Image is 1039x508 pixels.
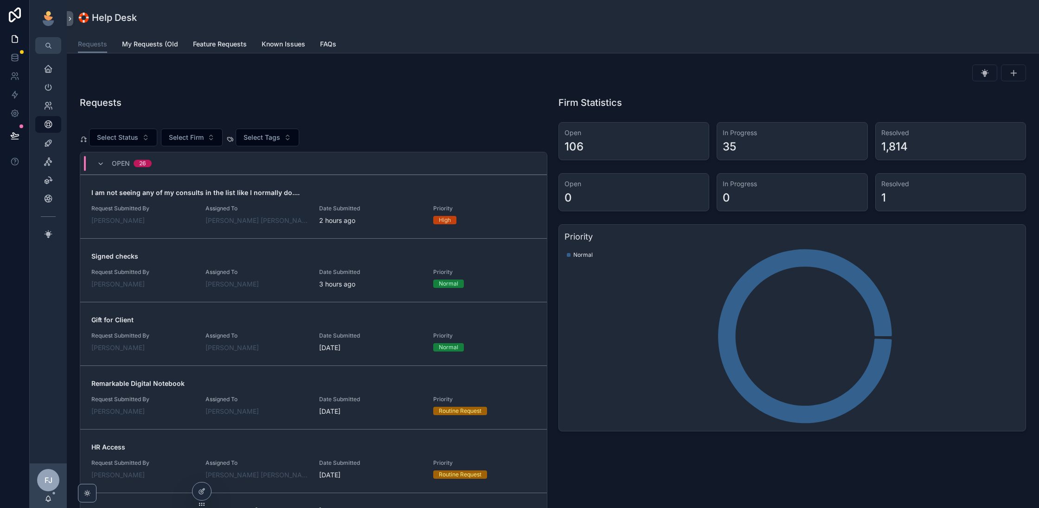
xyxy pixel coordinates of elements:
div: 1,814 [881,139,908,154]
span: Assigned To [205,396,308,403]
strong: Signed checks [91,252,138,260]
a: Gift for ClientRequest Submitted By[PERSON_NAME]Assigned To[PERSON_NAME]Date Submitted[DATE]Prior... [80,302,547,365]
button: Select Button [236,129,299,146]
span: Open [112,159,130,168]
div: Routine Request [439,470,481,479]
span: Select Status [97,133,138,142]
h3: Open [564,179,703,189]
span: Request Submitted By [91,332,194,339]
div: 0 [723,190,730,205]
div: Normal [439,280,458,288]
span: Request Submitted By [91,268,194,276]
span: Known Issues [262,39,305,49]
p: [DATE] [319,407,340,416]
h3: Resolved [881,179,1020,189]
p: 2 hours ago [319,216,355,225]
span: Assigned To [205,268,308,276]
div: 1 [881,190,886,205]
span: Priority [433,332,536,339]
div: High [439,216,451,224]
div: 106 [564,139,584,154]
span: Priority [433,205,536,212]
a: HR AccessRequest Submitted By[PERSON_NAME]Assigned To[PERSON_NAME] [PERSON_NAME]Date Submitted[DA... [80,429,547,493]
div: Routine Request [439,407,481,415]
a: Feature Requests [193,36,247,54]
span: Select Firm [169,133,204,142]
h1: Firm Statistics [558,96,622,109]
p: 3 hours ago [319,280,355,289]
div: Normal [439,343,458,352]
a: FAQs [320,36,336,54]
a: [PERSON_NAME] [91,407,145,416]
a: [PERSON_NAME] [205,280,259,289]
h3: In Progress [723,179,861,189]
a: [PERSON_NAME] [205,407,259,416]
span: Requests [78,39,107,49]
h1: Requests [80,96,122,109]
a: [PERSON_NAME] [91,216,145,225]
span: Normal [573,251,593,259]
a: Requests [78,36,107,53]
span: Priority [433,396,536,403]
span: Feature Requests [193,39,247,49]
a: [PERSON_NAME] [91,280,145,289]
a: I am not seeing any of my consults in the list like I normally do....Request Submitted By[PERSON_... [80,175,547,238]
span: FAQs [320,39,336,49]
strong: HR Access [91,443,125,451]
button: Select Button [161,129,223,146]
a: My Requests (Old [122,36,178,54]
div: 26 [139,160,146,167]
div: chart [564,247,1020,425]
h3: Priority [564,230,1020,243]
a: Known Issues [262,36,305,54]
img: App logo [41,11,56,26]
span: Date Submitted [319,268,422,276]
span: Date Submitted [319,459,422,467]
span: FJ [45,475,52,486]
span: Date Submitted [319,332,422,339]
strong: Remarkable Digital Notebook [91,379,185,387]
span: Assigned To [205,205,308,212]
p: [DATE] [319,470,340,480]
div: scrollable content [30,54,67,254]
strong: I am not seeing any of my consults in the list like I normally do.... [91,189,300,196]
button: Select Button [89,129,157,146]
div: 0 [564,190,572,205]
a: Signed checksRequest Submitted By[PERSON_NAME]Assigned To[PERSON_NAME]Date Submitted3 hours agoPr... [80,238,547,302]
span: Select Tags [244,133,280,142]
h3: In Progress [723,128,861,137]
a: Remarkable Digital NotebookRequest Submitted By[PERSON_NAME]Assigned To[PERSON_NAME]Date Submitte... [80,365,547,429]
span: Request Submitted By [91,396,194,403]
h3: Open [564,128,703,137]
h1: 🛟 Help Desk [78,11,137,24]
span: Priority [433,459,536,467]
h3: Resolved [881,128,1020,137]
span: Assigned To [205,459,308,467]
span: Assigned To [205,332,308,339]
span: Request Submitted By [91,205,194,212]
div: 35 [723,139,736,154]
a: [PERSON_NAME] [91,470,145,480]
span: Request Submitted By [91,459,194,467]
span: Date Submitted [319,205,422,212]
span: My Requests (Old [122,39,178,49]
a: [PERSON_NAME] [91,343,145,352]
span: Priority [433,268,536,276]
a: [PERSON_NAME] [205,343,259,352]
a: [PERSON_NAME] [PERSON_NAME] [205,216,308,225]
p: [DATE] [319,343,340,352]
span: Date Submitted [319,396,422,403]
a: [PERSON_NAME] [PERSON_NAME] [205,470,308,480]
strong: Gift for Client [91,316,134,324]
